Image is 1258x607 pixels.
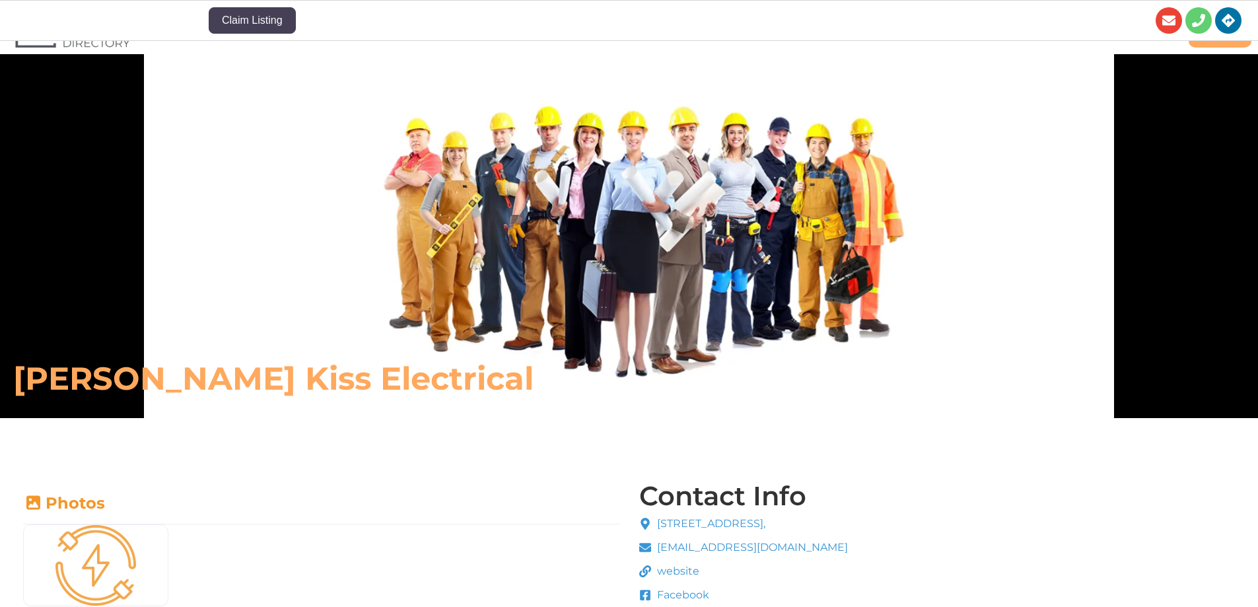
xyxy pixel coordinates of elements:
h4: Contact Info [639,483,806,509]
img: Mask group (5) [24,525,168,606]
span: [EMAIL_ADDRESS][DOMAIN_NAME] [654,540,848,555]
button: Claim Listing [209,7,296,34]
span: website [654,563,699,579]
a: [EMAIL_ADDRESS][DOMAIN_NAME] [639,540,849,555]
span: Facebook [654,587,709,603]
a: Photos [23,493,105,513]
h6: [PERSON_NAME] Kiss Electrical [13,359,874,398]
span: [STREET_ADDRESS], [654,516,765,532]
